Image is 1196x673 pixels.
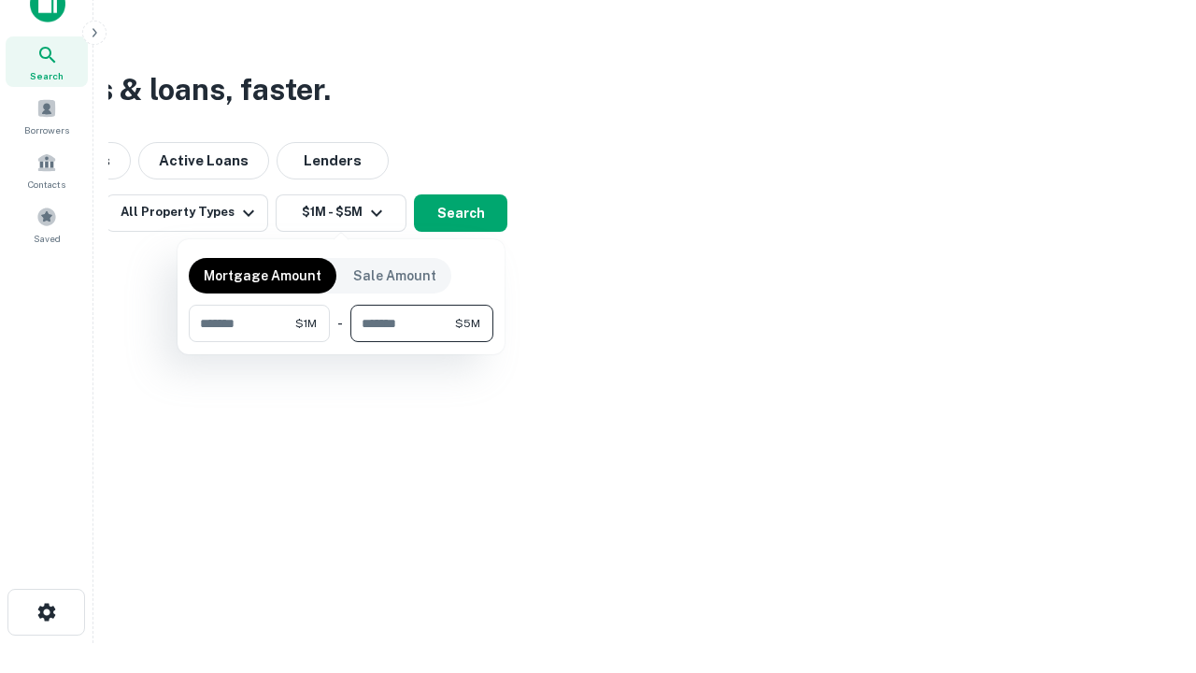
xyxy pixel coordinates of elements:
[353,265,436,286] p: Sale Amount
[455,315,480,332] span: $5M
[337,305,343,342] div: -
[295,315,317,332] span: $1M
[1103,523,1196,613] iframe: Chat Widget
[204,265,321,286] p: Mortgage Amount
